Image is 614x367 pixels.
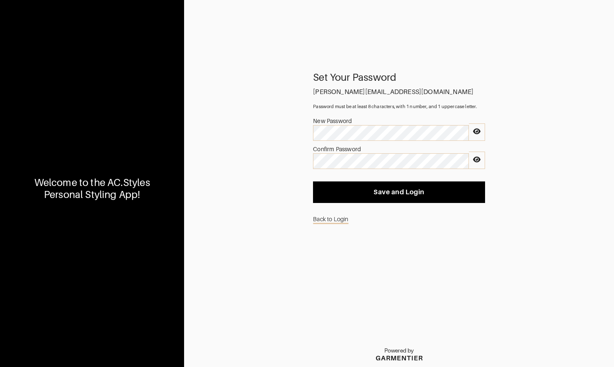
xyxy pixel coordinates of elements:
[313,181,485,203] button: Save and Login
[376,348,423,354] p: Powered by
[42,73,142,173] img: DupYt8CPKc6sZyAt3svX5Z74.png
[313,88,485,96] div: [PERSON_NAME][EMAIL_ADDRESS][DOMAIN_NAME]
[320,188,478,196] span: Save and Login
[313,73,485,82] div: Set Your Password
[313,211,348,227] a: Back to Login
[313,102,485,111] div: Password must be at least 8 characters, with 1 number, and 1 uppercase letter.
[376,354,423,362] div: GARMENTIER
[28,177,156,201] div: Welcome to the AC.Styles Personal Styling App!
[313,145,469,153] div: Confirm Password
[313,117,469,125] div: New Password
